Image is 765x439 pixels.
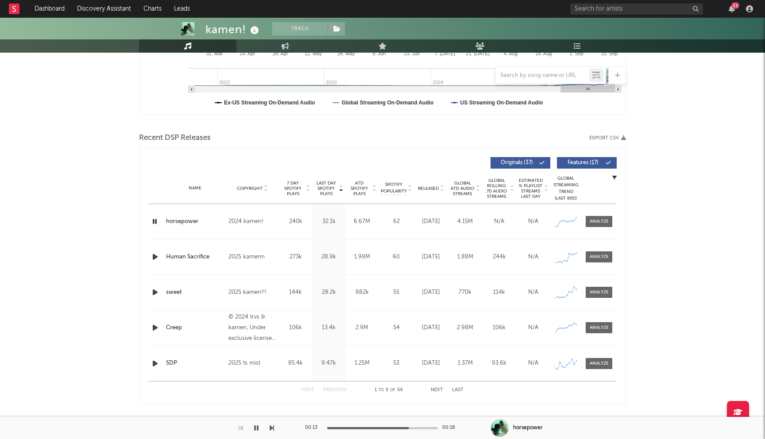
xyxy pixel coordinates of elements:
span: Global ATD Audio Streams [450,181,475,196]
span: 7 Day Spotify Plays [281,181,305,196]
div: [DATE] [416,323,446,332]
span: Global Rolling 7D Audio Streams [484,178,509,199]
text: 7. [DATE] [434,51,455,56]
div: 2024 kamen! [228,216,277,227]
div: N/A [518,359,548,368]
div: 2025 kamen!!! [228,287,277,298]
div: 00:13 [305,423,323,433]
span: Spotify Popularity [381,181,407,195]
text: 21. [DATE] [466,51,490,56]
button: Previous [323,388,347,393]
text: Global Streaming On-Demand Audio [342,100,434,106]
div: 23 [731,2,739,9]
div: N/A [518,323,548,332]
button: Next [431,388,443,393]
div: 93.6k [484,359,514,368]
text: 26. May [337,51,355,56]
div: 13.4k [314,323,343,332]
text: 4. Aug [504,51,518,56]
div: 2.98M [450,323,480,332]
div: 85.4k [281,359,310,368]
button: Track [272,22,328,35]
input: Search by song name or URL [496,72,589,79]
div: Global Streaming Trend (Last 60D) [552,175,579,202]
div: N/A [518,253,548,262]
text: 14. Apr [240,51,255,56]
span: Features ( 17 ) [563,160,603,166]
span: Originals ( 37 ) [496,160,537,166]
div: 00:18 [442,423,460,433]
button: Features(17) [557,157,617,169]
a: sweet [166,288,224,297]
div: 53 [381,359,412,368]
span: to [379,388,384,392]
div: 2.9M [348,323,376,332]
div: [DATE] [416,288,446,297]
div: 1.88M [450,253,480,262]
div: 1.25M [348,359,376,368]
div: © 2024 trvs & kamen, Under exclusive license to Dvpper Digital Ltd. [228,312,277,344]
span: Copyright [237,186,263,191]
div: Name [166,185,224,192]
div: [DATE] [416,253,446,262]
div: 54 [381,323,412,332]
div: 4.15M [450,217,480,226]
div: N/A [484,217,514,226]
div: N/A [518,217,548,226]
div: 1.37M [450,359,480,368]
text: Ex-US Streaming On-Demand Audio [224,100,315,106]
div: 2025 ts mist [228,358,277,369]
span: ATD Spotify Plays [348,181,371,196]
div: 6.67M [348,217,376,226]
a: Human Sacrifice [166,253,224,262]
text: 12. May [305,51,322,56]
div: 114k [484,288,514,297]
a: Creep [166,323,224,332]
div: 882k [348,288,376,297]
div: 106k [484,323,514,332]
div: 1.99M [348,253,376,262]
text: 31. Mar [206,51,223,56]
div: 1 5 54 [364,385,413,396]
button: Last [452,388,464,393]
div: [DATE] [416,217,446,226]
span: of [390,388,395,392]
text: 28. Apr [273,51,288,56]
div: N/A [518,288,548,297]
div: 28.2k [314,288,343,297]
div: 62 [381,217,412,226]
div: 106k [281,323,310,332]
span: Recent DSP Releases [139,133,211,143]
div: 9.47k [314,359,343,368]
div: [DATE] [416,359,446,368]
div: 2025 kamenn [228,252,277,262]
div: 770k [450,288,480,297]
div: 273k [281,253,310,262]
text: US Streaming On-Demand Audio [460,100,543,106]
button: First [301,388,314,393]
a: SDP [166,359,224,368]
div: 144k [281,288,310,297]
input: Search for artists [570,4,703,15]
text: 15. Sep [601,51,618,56]
div: 32.1k [314,217,343,226]
text: 1. Sep [569,51,583,56]
text: 23. Jun [404,51,420,56]
div: 240k [281,217,310,226]
div: kamen! [205,22,261,37]
div: 244k [484,253,514,262]
a: horsepower [166,217,224,226]
span: Released [418,186,439,191]
div: 28.9k [314,253,343,262]
button: 23 [729,5,735,12]
div: 60 [381,253,412,262]
span: Last Day Spotify Plays [314,181,338,196]
span: Estimated % Playlist Streams Last Day [518,178,543,199]
div: horsepower [513,424,543,432]
text: 9. Jun [372,51,386,56]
